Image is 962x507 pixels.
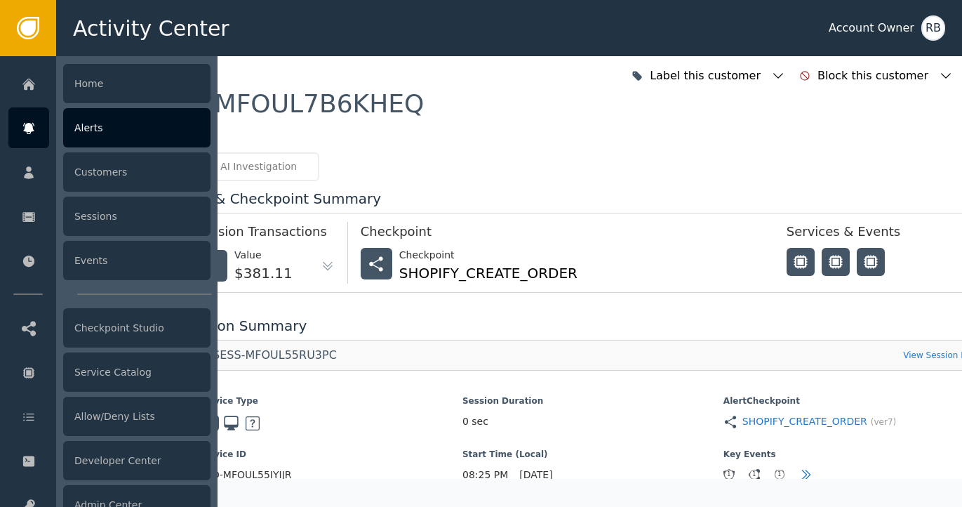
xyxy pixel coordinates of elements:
[63,197,211,236] div: Sessions
[749,470,759,480] div: 1
[519,468,552,482] span: [DATE]
[63,441,211,480] div: Developer Center
[201,395,462,407] span: Device Type
[361,222,759,248] div: Checkpoint
[76,91,424,117] div: Alert : ALRT-MFOUL7B6KHEQ
[650,67,764,84] div: Label this customer
[63,397,211,436] div: Allow/Deny Lists
[462,448,723,461] span: Start Time (Local)
[775,470,784,480] div: 1
[8,308,211,348] a: Checkpoint Studio
[234,248,293,263] div: Value
[8,152,211,192] a: Customers
[73,13,229,44] span: Activity Center
[8,352,211,393] a: Service Catalog
[724,470,734,480] div: 1
[8,107,211,148] a: Alerts
[63,241,211,280] div: Events
[399,263,577,284] div: SHOPIFY_CREATE_ORDER
[829,20,914,37] div: Account Owner
[628,60,789,91] button: Label this customer
[921,15,945,41] button: RB
[787,222,955,248] div: Services & Events
[63,308,211,348] div: Checkpoint Studio
[462,395,723,407] span: Session Duration
[742,414,867,429] a: SHOPIFY_CREATE_ORDER
[462,414,488,429] span: 0 sec
[213,348,337,362] div: SESS-MFOUL55RU3PC
[399,248,577,263] div: Checkpoint
[63,64,211,103] div: Home
[8,240,211,281] a: Events
[63,108,211,147] div: Alerts
[196,222,335,248] div: Session Transactions
[201,468,462,482] span: DID-MFOUL55IYIJR
[8,396,211,437] a: Allow/Deny Lists
[234,263,293,284] div: $381.11
[63,152,211,192] div: Customers
[871,416,896,428] span: (ver 7 )
[8,196,211,237] a: Sessions
[8,440,211,481] a: Developer Center
[462,468,508,482] span: 08:25 PM
[201,448,462,461] span: Device ID
[796,60,956,91] button: Block this customer
[63,353,211,392] div: Service Catalog
[817,67,932,84] div: Block this customer
[8,63,211,104] a: Home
